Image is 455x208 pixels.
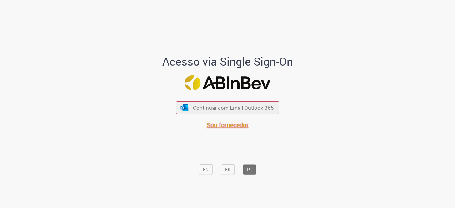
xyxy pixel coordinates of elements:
[193,104,274,111] span: Continuar com Email Outlook 365
[243,164,256,175] button: PT
[180,104,189,111] img: ícone Azure/Microsoft 360
[176,101,279,114] button: ícone Azure/Microsoft 360 Continuar com Email Outlook 365
[185,75,270,90] img: Logo ABInBev
[221,164,235,175] button: ES
[199,164,213,175] button: EN
[207,121,249,129] a: Sou fornecedor
[141,55,314,68] h1: Acesso via Single Sign-On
